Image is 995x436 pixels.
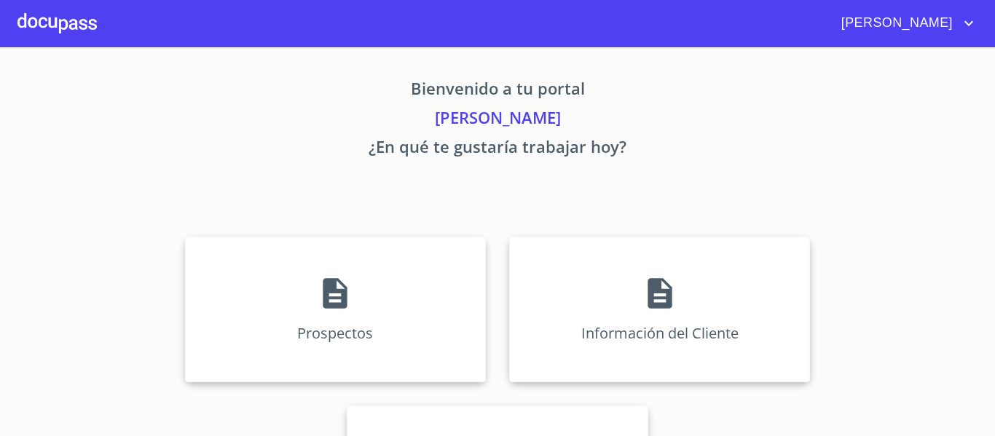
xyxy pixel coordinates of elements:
[830,12,978,35] button: account of current user
[581,323,739,343] p: Información del Cliente
[49,76,946,106] p: Bienvenido a tu portal
[297,323,373,343] p: Prospectos
[830,12,960,35] span: [PERSON_NAME]
[49,106,946,135] p: [PERSON_NAME]
[49,135,946,164] p: ¿En qué te gustaría trabajar hoy?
